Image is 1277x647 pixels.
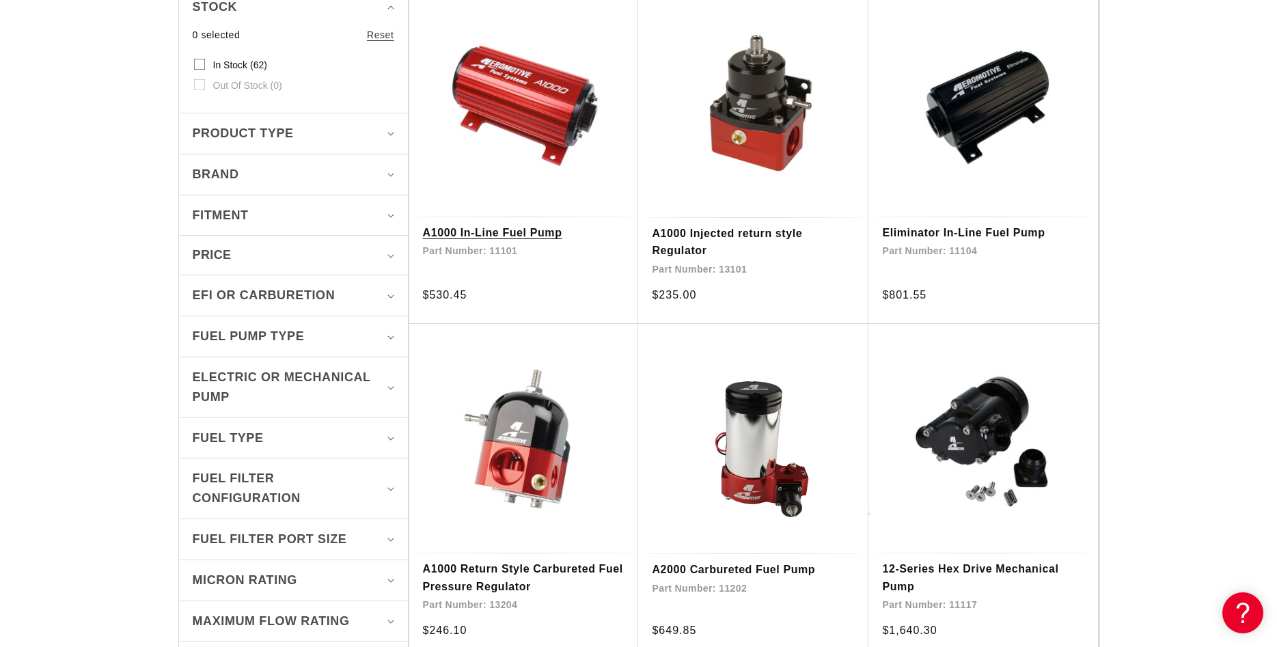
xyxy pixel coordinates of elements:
[652,225,855,260] a: A1000 Injected return style Regulator
[193,246,232,264] span: Price
[367,27,394,42] a: Reset
[193,458,394,519] summary: Fuel Filter Configuration (0 selected)
[193,611,350,631] span: Maximum Flow Rating
[652,561,855,579] a: A2000 Carbureted Fuel Pump
[193,236,394,275] summary: Price
[193,601,394,642] summary: Maximum Flow Rating (0 selected)
[193,529,347,549] span: Fuel Filter Port Size
[193,27,241,42] span: 0 selected
[193,154,394,195] summary: Brand (0 selected)
[193,316,394,357] summary: Fuel Pump Type (0 selected)
[193,195,394,236] summary: Fitment (0 selected)
[193,124,294,143] span: Product type
[193,165,239,184] span: Brand
[193,560,394,601] summary: Micron Rating (0 selected)
[213,59,267,71] span: In stock (62)
[882,224,1084,242] a: Eliminator In-Line Fuel Pump
[193,113,394,154] summary: Product type (0 selected)
[193,286,335,305] span: EFI or Carburetion
[193,519,394,560] summary: Fuel Filter Port Size (0 selected)
[193,206,249,225] span: Fitment
[193,275,394,316] summary: EFI or Carburetion (0 selected)
[423,560,625,595] a: A1000 Return Style Carbureted Fuel Pressure Regulator
[193,357,394,417] summary: Electric or Mechanical Pump (0 selected)
[193,570,297,590] span: Micron Rating
[882,560,1084,595] a: 12-Series Hex Drive Mechanical Pump
[193,469,383,508] span: Fuel Filter Configuration
[213,79,282,92] span: Out of stock (0)
[193,368,383,407] span: Electric or Mechanical Pump
[193,418,394,458] summary: Fuel Type (0 selected)
[193,428,264,448] span: Fuel Type
[423,224,625,242] a: A1000 In-Line Fuel Pump
[193,327,305,346] span: Fuel Pump Type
